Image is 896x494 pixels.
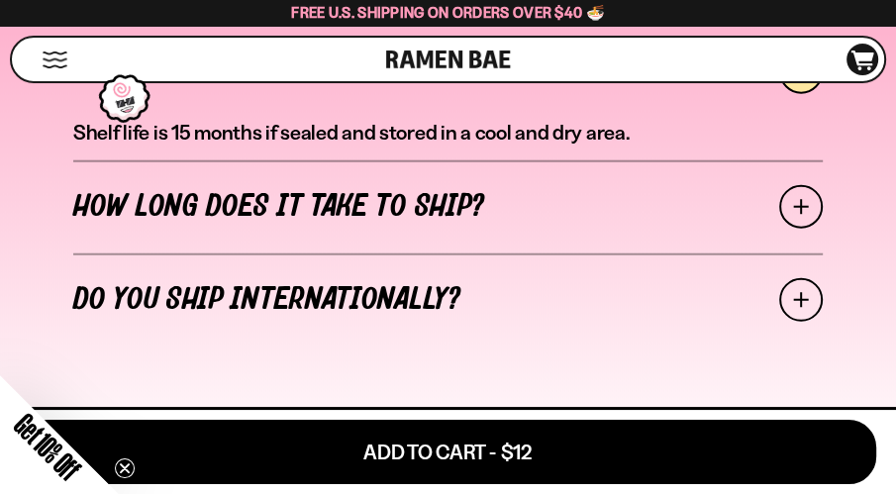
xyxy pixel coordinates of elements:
[73,253,823,346] a: Do you ship internationally?
[42,51,68,68] button: Mobile Menu Trigger
[9,408,86,485] span: Get 10% Off
[73,119,823,146] p: Shelf life is 15 months if sealed and stored in a cool and dry area.
[115,458,135,478] button: Close teaser
[20,420,876,484] button: Add To Cart - $12
[291,3,605,22] span: Free U.S. Shipping on Orders over $40 🍜
[73,160,823,253] a: How long does it take to ship?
